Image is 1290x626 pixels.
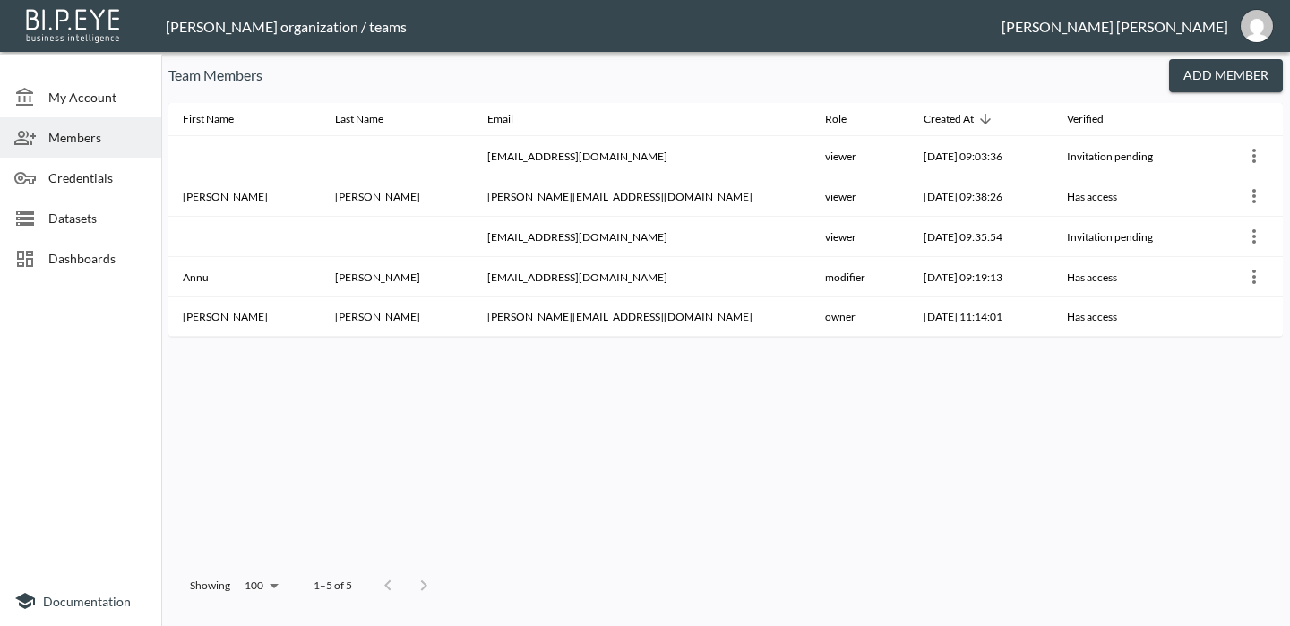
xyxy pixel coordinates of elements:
button: more [1240,262,1268,291]
th: lvaldes@mutualart.com [473,136,811,176]
div: Created At [924,108,974,130]
th: Senft [321,297,473,337]
th: jessica@mutualart.com [473,176,811,217]
span: Role [825,108,870,130]
p: 1–5 of 5 [314,578,352,593]
div: Email [487,108,513,130]
th: 2022-11-09, 11:14:01 [909,297,1053,337]
th: 2025-08-04, 09:35:54 [909,217,1053,257]
button: more [1240,182,1268,210]
th: {"type":{"isMobxInjector":true,"displayName":"inject(Object)","wrappedComponent":{"compare":null,... [1206,217,1283,257]
p: Team Members [168,64,1155,86]
div: Verified [1067,108,1104,130]
span: Email [487,108,537,130]
div: First Name [183,108,234,130]
th: viewer [811,136,909,176]
th: Jose [321,257,473,297]
div: 100 [237,574,285,597]
p: Showing [190,578,230,593]
th: nadia@mutualart.com [473,297,811,337]
th: Has access [1053,297,1206,337]
span: Verified [1067,108,1127,130]
th: dime@mutualart.com [473,217,811,257]
th: Invitation pending [1053,136,1206,176]
img: 48a08454d2e9a98355129b96a95f95bf [1241,10,1273,42]
th: viewer [811,217,909,257]
span: Members [48,128,147,147]
span: Documentation [43,594,131,609]
th: 2025-08-13, 09:03:36 [909,136,1053,176]
th: Has access [1053,257,1206,297]
th: 2025-07-15, 09:19:13 [909,257,1053,297]
span: Credentials [48,168,147,187]
th: {"type":{"isMobxInjector":true,"displayName":"inject(Object)","wrappedComponent":{"compare":null,... [1206,136,1283,176]
button: more [1240,141,1268,170]
div: Role [825,108,847,130]
th: Has access [1053,176,1206,217]
th: {"type":{"isMobxInjector":true,"displayName":"inject(Object)","wrappedComponent":{"compare":null,... [1206,176,1283,217]
th: 2025-08-04, 09:38:26 [909,176,1053,217]
button: Add Member [1169,59,1283,92]
a: Documentation [14,590,147,612]
th: Korman [321,176,473,217]
span: Created At [924,108,997,130]
img: bipeye-logo [22,4,125,45]
div: Last Name [335,108,383,130]
th: viewer [811,176,909,217]
span: Dashboards [48,249,147,268]
th: Annu [168,257,321,297]
span: First Name [183,108,257,130]
button: more [1240,222,1268,251]
span: Last Name [335,108,407,130]
th: owner [811,297,909,337]
span: Datasets [48,209,147,227]
th: Jessica [168,176,321,217]
th: modifier [811,257,909,297]
th: Invitation pending [1053,217,1206,257]
span: My Account [48,88,147,107]
th: annu@mutualart.com [473,257,811,297]
th: Nadia [168,297,321,337]
div: [PERSON_NAME] organization / teams [166,18,1002,35]
th: {"type":{"isMobxInjector":true,"displayName":"inject(Object)","wrappedComponent":{"compare":null,... [1206,257,1283,297]
th: {"key":null,"ref":null,"props":{},"_owner":null} [1206,297,1283,337]
button: nadia@mutualart.com [1228,4,1286,47]
div: [PERSON_NAME] [PERSON_NAME] [1002,18,1228,35]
